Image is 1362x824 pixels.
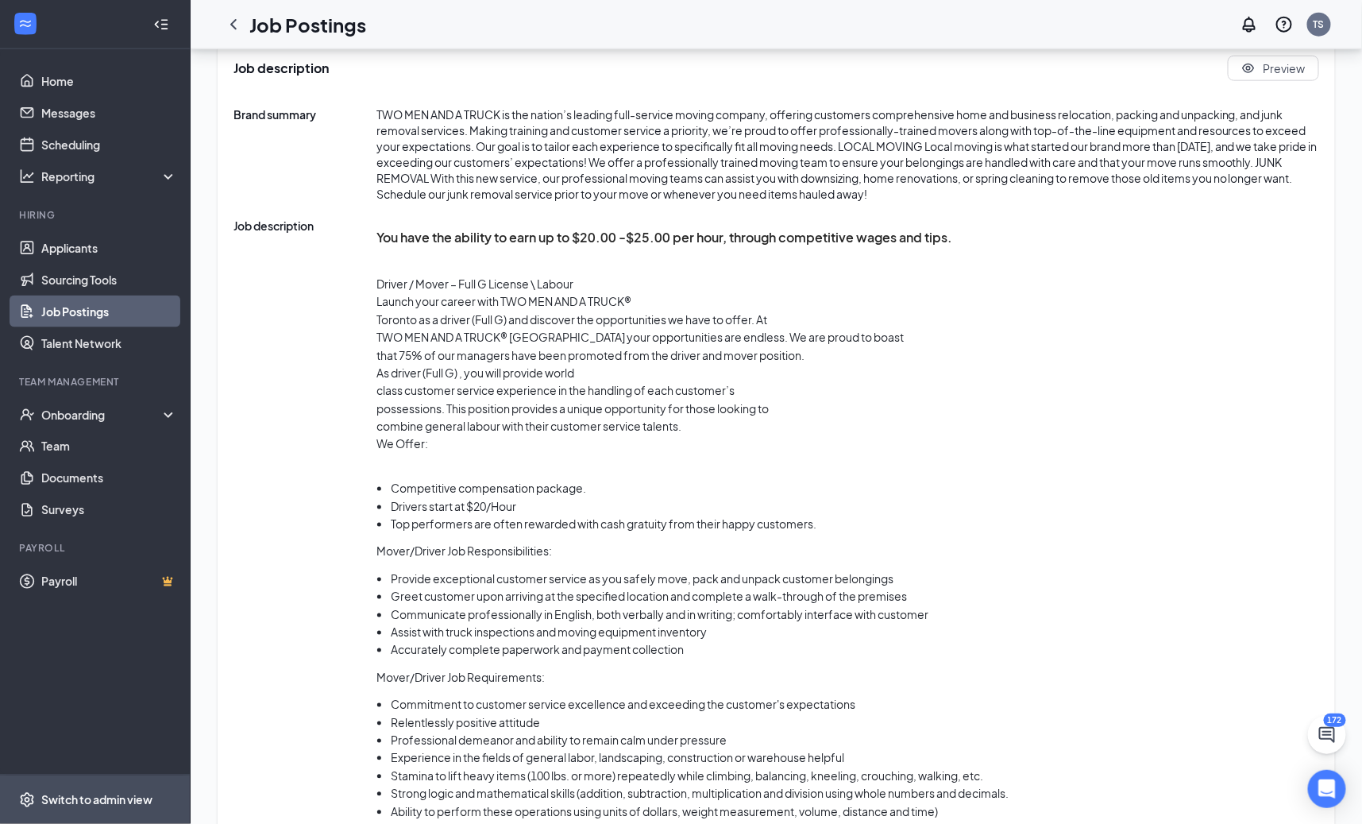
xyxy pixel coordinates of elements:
[1324,714,1346,727] div: 172
[391,732,1319,749] li: Professional demeanor and ability to remain calm under pressure
[19,792,35,808] svg: Settings
[376,381,1319,399] p: class customer service experience in the handling of each customer’s
[391,768,1319,785] li: Stamina to lift heavy items (100 lbs. or more) repeatedly while climbing, balancing, kneeling, cr...
[1240,15,1259,34] svg: Notifications
[1308,770,1346,808] div: Open Intercom Messenger
[376,435,1319,453] p: We Offer:
[19,208,174,222] div: Hiring
[391,714,1319,732] li: Relentlessly positive attitude
[376,227,1319,248] h3: You have the ability to earn up to $20.00 -$25.00 per hour, through competitive wages and tips.
[19,375,174,389] div: Team Management
[41,129,177,161] a: Scheduling
[41,494,177,526] a: Surveys
[391,588,1319,605] li: Greet customer upon arriving at the specified location and complete a walk-through of the premises
[391,624,1319,641] li: Assist with truck inspections and moving equipment inventory
[391,749,1319,767] li: Experience in the fields of general labor, landscaping, construction or warehouse helpful
[1314,17,1325,31] div: TS
[376,275,1319,292] p: Driver / Mover – Full G License \ Labour
[41,431,177,462] a: Team
[391,480,1319,497] li: Competitive compensation package.
[376,417,1319,435] p: combine general labour with their customer service talents.
[376,328,1319,346] p: TWO MEN AND A TRUCK® [GEOGRAPHIC_DATA] your opportunities are endless. We are proud to boast
[19,407,35,423] svg: UserCheck
[41,462,177,494] a: Documents
[17,16,33,32] svg: WorkstreamLogo
[41,65,177,97] a: Home
[1228,56,1319,81] button: Eye Preview
[376,311,1319,328] p: Toronto as a driver (Full G) and discover the opportunities we have to offer. At
[391,803,1319,821] li: Ability to perform these operations using units of dollars, weight measurement, volume, distance ...
[391,571,1319,588] li: Provide exceptional customer service as you safely move, pack and unpack customer belongings
[376,292,1319,310] p: Launch your career with TWO MEN AND A TRUCK®
[224,15,243,34] svg: ChevronLeft
[41,566,177,598] a: PayrollCrown
[41,97,177,129] a: Messages
[41,407,164,423] div: Onboarding
[41,296,177,327] a: Job Postings
[249,11,366,38] h1: Job Postings
[376,400,1319,417] p: possessions. This position provides a unique opportunity for those looking to
[1264,60,1306,76] span: Preview
[391,641,1319,659] li: Accurately complete paperwork and payment collection
[41,232,177,264] a: Applicants
[153,17,169,33] svg: Collapse
[391,606,1319,624] li: Communicate professionally in English, both verbally and in writing; comfortably interface with c...
[1318,725,1337,745] svg: ChatActive
[376,346,1319,364] p: that 75% of our managers have been promoted from the driver and mover position.
[41,327,177,359] a: Talent Network
[376,543,1319,560] p: Mover/Driver Job Responsibilities:
[233,60,329,77] span: Job description
[391,498,1319,516] li: Drivers start at $20/Hour
[41,168,178,184] div: Reporting
[1241,61,1256,75] svg: Eye
[1308,716,1346,754] button: ChatActive
[41,264,177,296] a: Sourcing Tools
[391,785,1319,803] li: Strong logic and mathematical skills (addition, subtraction, multiplication and division using wh...
[41,792,152,808] div: Switch to admin view
[376,669,1319,687] p: Mover/Driver Job Requirements:
[376,106,1319,202] span: TWO MEN AND A TRUCK is the nation’s leading full-service moving company, offering customers compr...
[391,516,1319,533] li: Top performers are often rewarded with cash gratuity from their happy customers.
[376,364,1319,381] p: As driver (Full G) , you will provide world
[1275,15,1294,34] svg: QuestionInfo
[233,106,376,202] span: Brand summary
[19,168,35,184] svg: Analysis
[391,696,1319,714] li: Commitment to customer service excellence and exceeding the customer's expectations
[19,542,174,555] div: Payroll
